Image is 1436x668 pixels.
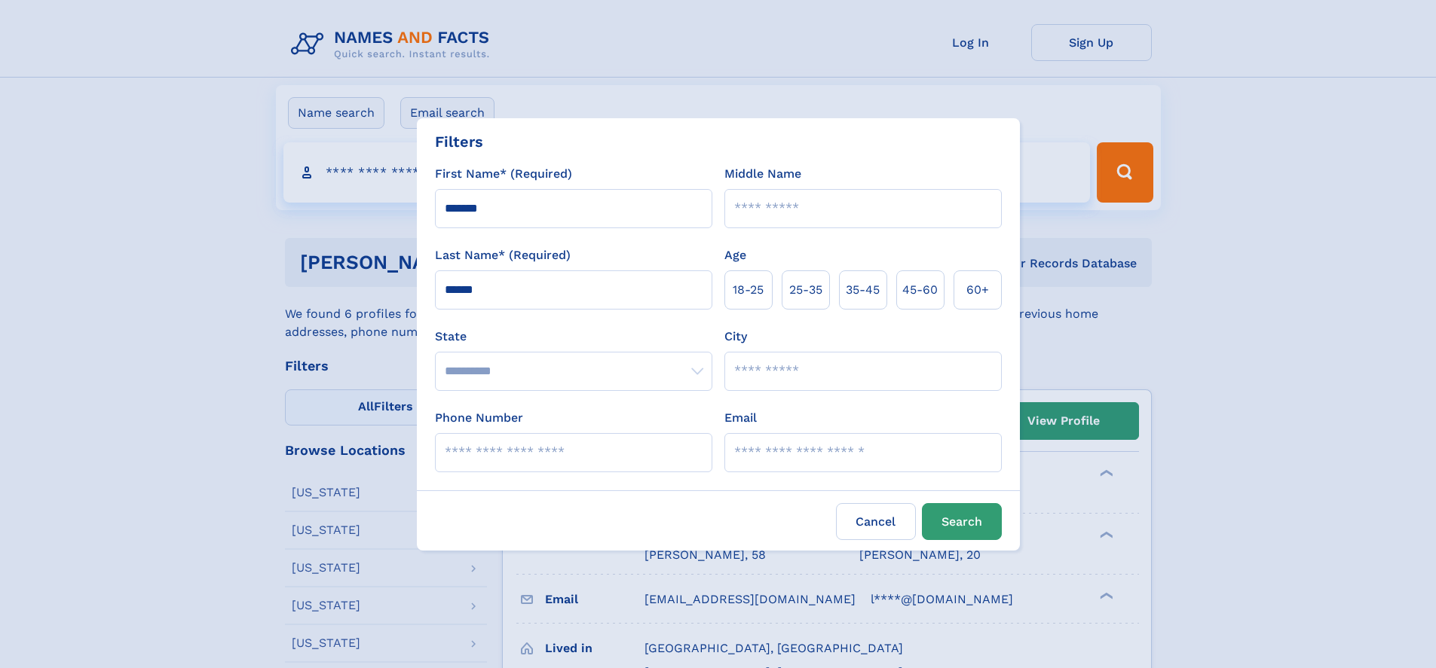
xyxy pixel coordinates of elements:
span: 35‑45 [846,281,880,299]
label: Last Name* (Required) [435,246,571,264]
span: 60+ [966,281,989,299]
label: State [435,328,712,346]
label: Email [724,409,757,427]
label: Phone Number [435,409,523,427]
span: 25‑35 [789,281,822,299]
label: Cancel [836,503,916,540]
div: Filters [435,130,483,153]
label: City [724,328,747,346]
label: Age [724,246,746,264]
span: 18‑25 [733,281,764,299]
button: Search [922,503,1002,540]
label: Middle Name [724,165,801,183]
label: First Name* (Required) [435,165,572,183]
span: 45‑60 [902,281,938,299]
